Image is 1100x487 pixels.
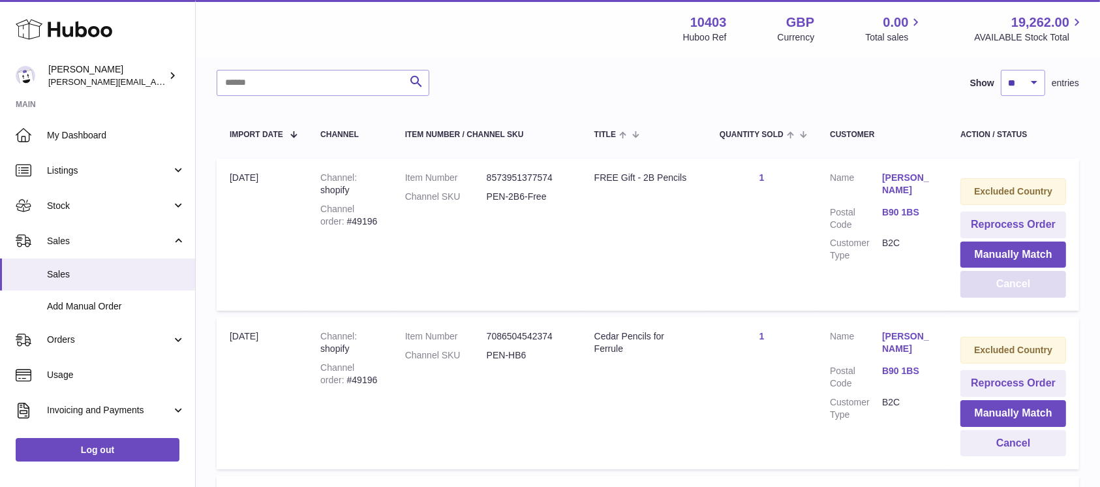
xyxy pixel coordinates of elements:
[594,172,694,184] div: FREE Gift - 2B Pencils
[320,362,354,385] strong: Channel order
[1011,14,1069,31] span: 19,262.00
[47,235,172,247] span: Sales
[594,330,694,355] div: Cedar Pencils for Ferrule
[974,31,1084,44] span: AVAILABLE Stock Total
[405,191,487,203] dt: Channel SKU
[48,63,166,88] div: [PERSON_NAME]
[778,31,815,44] div: Currency
[47,200,172,212] span: Stock
[1052,77,1079,89] span: entries
[882,396,934,421] dd: B2C
[882,206,934,219] a: B90 1BS
[47,300,185,313] span: Add Manual Order
[830,330,882,358] dt: Name
[882,365,934,377] a: B90 1BS
[320,172,379,196] div: shopify
[960,271,1066,298] button: Cancel
[882,172,934,196] a: [PERSON_NAME]
[830,131,934,139] div: Customer
[47,404,172,416] span: Invoicing and Payments
[320,362,379,386] div: #49196
[405,131,568,139] div: Item Number / Channel SKU
[47,334,172,346] span: Orders
[883,14,909,31] span: 0.00
[16,66,35,86] img: keval@makerscabinet.com
[974,186,1052,196] strong: Excluded Country
[405,330,487,343] dt: Item Number
[865,14,923,44] a: 0.00 Total sales
[320,204,354,227] strong: Channel order
[47,268,185,281] span: Sales
[320,172,357,183] strong: Channel
[960,131,1066,139] div: Action / Status
[759,172,765,183] a: 1
[759,331,765,341] a: 1
[47,129,185,142] span: My Dashboard
[594,131,616,139] span: Title
[830,365,882,390] dt: Postal Code
[974,14,1084,44] a: 19,262.00 AVAILABLE Stock Total
[487,330,568,343] dd: 7086504542374
[47,369,185,381] span: Usage
[217,159,307,311] td: [DATE]
[830,237,882,262] dt: Customer Type
[865,31,923,44] span: Total sales
[320,131,379,139] div: Channel
[720,131,784,139] span: Quantity Sold
[16,438,179,462] a: Log out
[960,370,1066,397] button: Reprocess Order
[683,31,727,44] div: Huboo Ref
[882,330,934,355] a: [PERSON_NAME]
[217,317,307,469] td: [DATE]
[487,191,568,203] dd: PEN-2B6-Free
[487,349,568,362] dd: PEN-HB6
[320,203,379,228] div: #49196
[830,172,882,200] dt: Name
[970,77,994,89] label: Show
[230,131,283,139] span: Import date
[830,396,882,421] dt: Customer Type
[48,76,262,87] span: [PERSON_NAME][EMAIL_ADDRESS][DOMAIN_NAME]
[405,349,487,362] dt: Channel SKU
[830,206,882,231] dt: Postal Code
[320,331,357,341] strong: Channel
[960,430,1066,457] button: Cancel
[786,14,814,31] strong: GBP
[487,172,568,184] dd: 8573951377574
[405,172,487,184] dt: Item Number
[690,14,727,31] strong: 10403
[974,345,1052,355] strong: Excluded Country
[960,400,1066,427] button: Manually Match
[320,330,379,355] div: shopify
[882,237,934,262] dd: B2C
[960,242,1066,268] button: Manually Match
[960,212,1066,238] button: Reprocess Order
[47,165,172,177] span: Listings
